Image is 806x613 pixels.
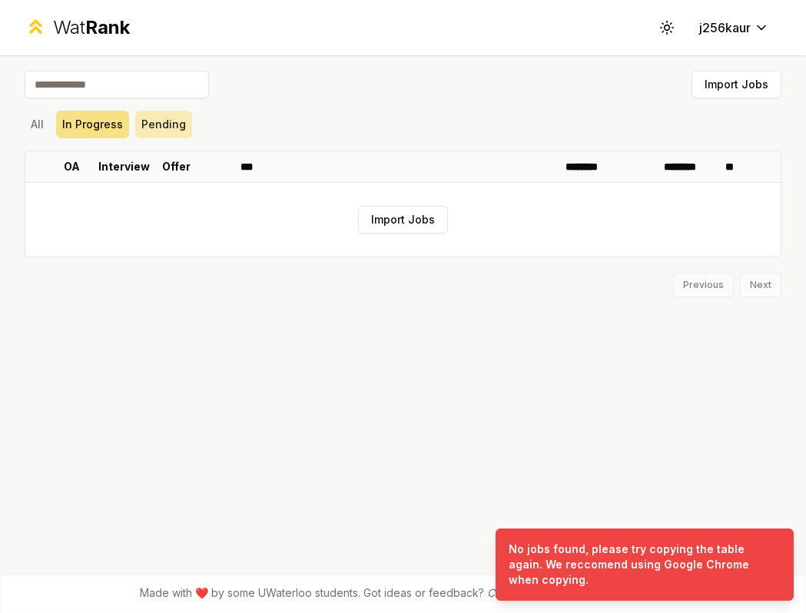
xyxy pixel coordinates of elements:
p: OA [64,159,80,174]
a: WatRank [25,15,130,40]
span: j256kaur [699,18,751,37]
div: No jobs found, please try copying the table again. We reccomend using Google Chrome when copying. [509,542,774,588]
div: Wat [53,15,130,40]
button: j256kaur [687,14,781,41]
button: Import Jobs [692,71,781,98]
p: Offer [162,159,191,174]
button: Import Jobs [358,206,448,234]
button: All [25,111,50,138]
span: Made with ❤️ by some UWaterloo students. Got ideas or feedback? [140,585,545,601]
button: Pending [135,111,192,138]
button: In Progress [56,111,129,138]
span: Rank [85,16,130,38]
p: Interview [98,159,150,174]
